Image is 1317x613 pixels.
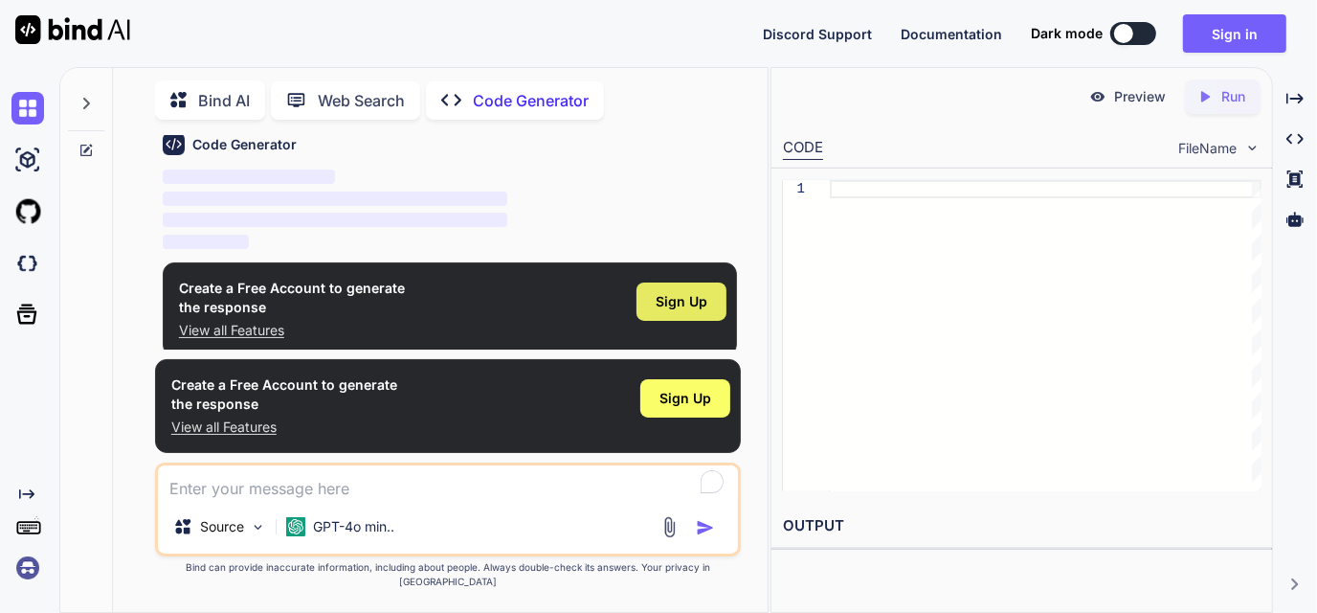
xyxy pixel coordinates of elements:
span: ‌ [163,192,507,206]
img: Pick Models [250,519,266,535]
p: Preview [1114,87,1166,106]
p: View all Features [171,418,397,437]
img: chevron down [1244,140,1261,156]
p: Source [200,517,244,536]
img: chat [11,92,44,125]
h1: Create a Free Account to generate the response [179,279,405,317]
h1: Create a Free Account to generate the response [171,375,397,414]
span: Sign Up [659,389,711,408]
img: ai-studio [11,144,44,176]
button: Sign in [1183,14,1286,53]
p: View all Features [179,321,405,340]
span: Sign Up [656,292,707,311]
button: Discord Support [763,24,872,44]
p: Web Search [318,89,405,112]
div: 1 [783,180,805,198]
p: Bind AI [198,89,250,112]
span: ‌ [163,235,249,249]
span: Documentation [901,26,1002,42]
img: preview [1089,88,1106,105]
span: FileName [1178,139,1237,158]
p: GPT-4o min.. [313,517,394,536]
span: ‌ [163,170,335,184]
div: CODE [783,137,823,160]
img: githubLight [11,195,44,228]
h2: OUTPUT [771,504,1273,549]
p: Code Generator [473,89,589,112]
span: Discord Support [763,26,872,42]
img: GPT-4o mini [286,517,305,536]
p: Run [1221,87,1245,106]
img: signin [11,552,44,584]
img: attachment [658,516,681,538]
span: Dark mode [1031,24,1103,43]
span: ‌ [163,213,507,227]
img: Bind AI [15,15,130,44]
img: icon [696,518,715,537]
button: Documentation [901,24,1002,44]
img: darkCloudIdeIcon [11,247,44,280]
p: Bind can provide inaccurate information, including about people. Always double-check its answers.... [155,560,742,589]
h6: Code Generator [192,135,297,154]
textarea: To enrich screen reader interactions, please activate Accessibility in Grammarly extension settings [158,465,739,500]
